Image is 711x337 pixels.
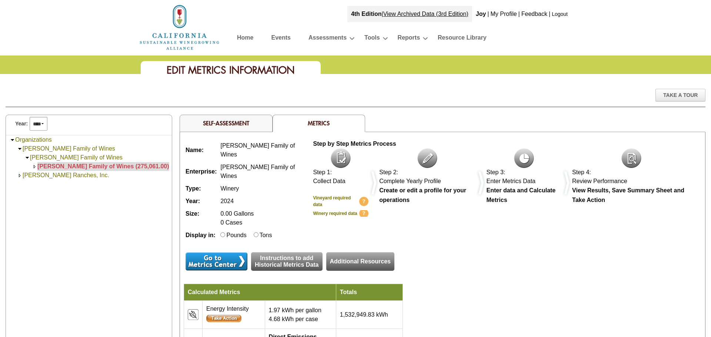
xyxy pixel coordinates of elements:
[184,284,336,301] td: Calculated Metrics
[30,154,123,161] a: [PERSON_NAME] Family of Wines
[308,119,330,127] span: Metrics
[206,315,241,322] input: Submit
[487,187,556,203] b: Enter data and Calculate Metrics
[10,137,15,143] img: Collapse Organizations
[487,6,490,22] div: |
[487,168,561,186] div: Step 3: Enter Metrics Data
[184,208,218,229] td: Size:
[621,148,641,168] img: icon-review.png
[139,24,220,30] a: Home
[572,187,684,203] b: View Results, Save Summary Sheet and Take Action
[438,33,487,46] a: Resource Library
[271,33,290,46] a: Events
[203,301,265,329] td: Energy Intensity
[23,172,109,178] a: [PERSON_NAME] Ranches, Inc.
[351,11,382,17] strong: 4th Edition
[188,309,198,320] img: icon_resources_energy-2.png
[220,198,234,204] span: 2024
[15,120,28,128] span: Year:
[313,168,369,186] div: Step 1: Collect Data
[552,11,568,17] a: Logout
[313,210,368,217] a: Winery required data
[15,137,52,143] a: Organizations
[379,168,475,186] div: Step 2: Complete Yearly Profile
[364,33,380,46] a: Tools
[313,195,369,208] a: Vineyard required data
[326,252,394,271] a: Additional Resources
[379,187,466,203] b: Create or edit a profile for your operations
[37,163,169,169] a: [PERSON_NAME] Family of Wines (275,061.00)
[368,169,379,197] img: dividers.png
[313,141,396,147] b: Step by Step Metrics Process
[269,307,321,322] span: 1.97 kWh per gallon 4.68 kWh per case
[184,161,218,182] td: Enterprise:
[24,155,30,161] img: Collapse Shannon Family of Wines
[184,139,218,161] td: Name:
[476,11,486,17] b: Joy
[383,11,468,17] a: View Archived Data (3rd Edition)
[514,148,534,168] img: icon-metrics.png
[331,148,351,168] img: icon-collect-data.png
[186,252,247,270] input: Submit
[220,185,239,192] span: Winery
[17,146,23,152] img: Collapse Shannon Family of Wines
[521,11,547,17] a: Feedback
[220,142,295,158] span: [PERSON_NAME] Family of Wines
[184,195,218,208] td: Year:
[184,182,218,195] td: Type:
[23,145,115,152] a: [PERSON_NAME] Family of Wines
[220,210,254,226] span: 0.00 Gallons 0 Cases
[308,33,347,46] a: Assessments
[347,6,472,22] div: |
[340,311,388,318] span: 1,532,949.83 kWh
[260,232,272,238] label: Tons
[237,33,253,46] a: Home
[167,64,295,77] span: Edit Metrics Information
[518,6,521,22] div: |
[336,284,403,301] td: Totals
[561,169,572,197] img: dividers.png
[475,169,486,197] img: dividers.png
[572,168,690,186] div: Step 4: Review Performance
[184,229,218,242] td: Display in:
[417,148,437,168] img: icon-complete-profile.png
[313,211,357,216] b: Winery required data
[226,232,246,238] label: Pounds
[251,252,323,271] a: Instructions to addHistorical Metrics Data
[490,11,517,17] a: My Profile
[655,89,705,101] div: Take A Tour
[398,33,420,46] a: Reports
[139,4,220,51] img: logo_cswa2x.png
[548,6,551,22] div: |
[313,195,351,207] b: Vineyard required data
[203,119,249,127] a: Self-Assessment
[220,164,295,179] span: [PERSON_NAME] Family of Wines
